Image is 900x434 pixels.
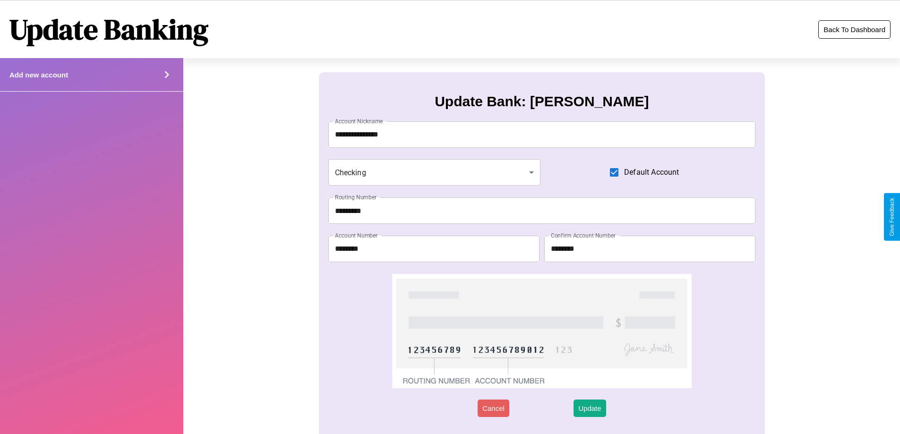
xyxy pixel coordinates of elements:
[335,117,383,125] label: Account Nickname
[435,94,649,110] h3: Update Bank: [PERSON_NAME]
[335,193,377,201] label: Routing Number
[574,400,606,417] button: Update
[392,274,691,388] img: check
[889,198,895,236] div: Give Feedback
[551,231,616,239] label: Confirm Account Number
[9,71,68,79] h4: Add new account
[335,231,377,239] label: Account Number
[478,400,509,417] button: Cancel
[9,10,208,49] h1: Update Banking
[818,20,891,39] button: Back To Dashboard
[624,167,679,178] span: Default Account
[328,159,541,186] div: Checking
